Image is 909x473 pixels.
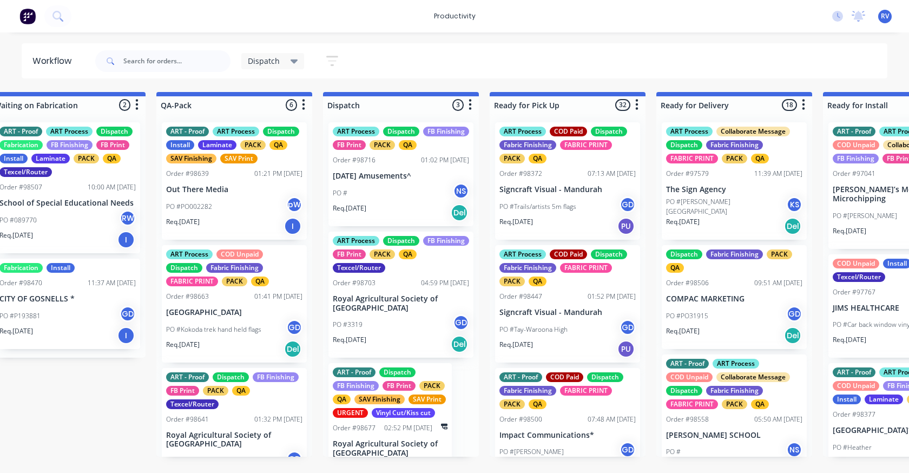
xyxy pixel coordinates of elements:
[333,140,366,150] div: FB Print
[833,381,879,391] div: COD Unpaid
[32,55,77,68] div: Workflow
[286,319,302,336] div: GD
[833,127,875,136] div: ART - Proof
[383,236,419,246] div: Dispatch
[591,127,627,136] div: Dispatch
[253,372,299,382] div: FB Finishing
[31,154,70,163] div: Laminate
[286,196,302,213] div: pW
[46,127,93,136] div: ART Process
[666,278,709,288] div: Order #98506
[166,169,209,179] div: Order #98639
[333,236,379,246] div: ART Process
[754,415,802,424] div: 05:50 AM [DATE]
[333,367,376,377] div: ART - Proof
[254,415,302,424] div: 01:32 PM [DATE]
[499,185,636,194] p: Signcraft Visual - Mandurah
[328,122,473,226] div: ART ProcessDispatchFB FinishingFB PrintPACKQAOrder #9871601:02 PM [DATE][DATE] Amusements^PO #NSR...
[88,182,136,192] div: 10:00 AM [DATE]
[499,169,542,179] div: Order #98372
[833,287,875,297] div: Order #97767
[560,140,612,150] div: FABRIC PRINT
[499,447,564,457] p: PO #[PERSON_NAME]
[499,154,525,163] div: PACK
[499,431,636,440] p: Impact Communications*
[166,372,209,382] div: ART - Proof
[833,367,875,377] div: ART - Proof
[74,154,99,163] div: PACK
[423,236,469,246] div: FB Finishing
[499,308,636,317] p: Signcraft Visual - Mandurah
[662,122,807,240] div: ART ProcessCollaborate MessageDispatchFabric FinishingFABRIC PRINTPACKQAOrder #9757911:39 AM [DAT...
[333,395,351,404] div: QA
[833,443,872,452] p: PO #Heather
[706,386,763,396] div: Fabric Finishing
[166,386,199,396] div: FB Print
[333,439,447,458] p: Royal Agricultural Society of [GEOGRAPHIC_DATA]
[220,154,258,163] div: SAV Print
[754,169,802,179] div: 11:39 AM [DATE]
[617,340,635,358] div: PU
[166,292,209,301] div: Order #98663
[166,325,261,334] p: PO #Kokoda trek hand held flags
[47,140,93,150] div: FB Finishing
[784,327,801,344] div: Del
[166,263,202,273] div: Dispatch
[166,127,209,136] div: ART - Proof
[499,415,542,424] div: Order #98500
[499,340,533,350] p: Req. [DATE]
[372,408,435,418] div: Vinyl Cut/Kiss cut
[103,154,121,163] div: QA
[166,140,194,150] div: Install
[47,263,75,273] div: Install
[833,335,866,345] p: Req. [DATE]
[833,211,897,221] p: PO #[PERSON_NAME]
[722,399,747,409] div: PACK
[384,423,432,433] div: 02:52 PM [DATE]
[666,311,708,321] p: PO #PO31915
[499,202,576,212] p: PO #Trails/artists 5m flags
[550,127,587,136] div: COD Paid
[784,218,801,235] div: Del
[333,263,385,273] div: Texcel/Router
[588,169,636,179] div: 07:13 AM [DATE]
[833,140,879,150] div: COD Unpaid
[333,172,469,181] p: [DATE] Amusements^
[166,456,196,466] p: PO #3230
[240,140,266,150] div: PACK
[213,127,259,136] div: ART Process
[419,381,445,391] div: PACK
[666,217,700,227] p: Req. [DATE]
[333,294,469,313] p: Royal Agricultural Society of [GEOGRAPHIC_DATA]
[529,399,546,409] div: QA
[333,203,366,213] p: Req. [DATE]
[166,277,218,286] div: FABRIC PRINT
[451,204,468,221] div: Del
[232,386,250,396] div: QA
[499,277,525,286] div: PACK
[333,278,376,288] div: Order #98703
[120,306,136,322] div: GD
[833,154,879,163] div: FB Finishing
[666,154,718,163] div: FABRIC PRINT
[203,386,228,396] div: PACK
[666,359,709,369] div: ART - Proof
[751,154,769,163] div: QA
[286,451,302,467] div: GD
[263,127,299,136] div: Dispatch
[166,399,219,409] div: Texcel/Router
[333,249,366,259] div: FB Print
[213,372,249,382] div: Dispatch
[198,140,236,150] div: Laminate
[166,431,302,449] p: Royal Agricultural Society of [GEOGRAPHIC_DATA]
[666,140,702,150] div: Dispatch
[833,169,875,179] div: Order #97041
[117,327,135,344] div: I
[429,8,481,24] div: productivity
[546,372,583,382] div: COD Paid
[333,127,379,136] div: ART Process
[421,155,469,165] div: 01:02 PM [DATE]
[333,335,366,345] p: Req. [DATE]
[560,263,612,273] div: FABRIC PRINT
[166,154,216,163] div: SAV Finishing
